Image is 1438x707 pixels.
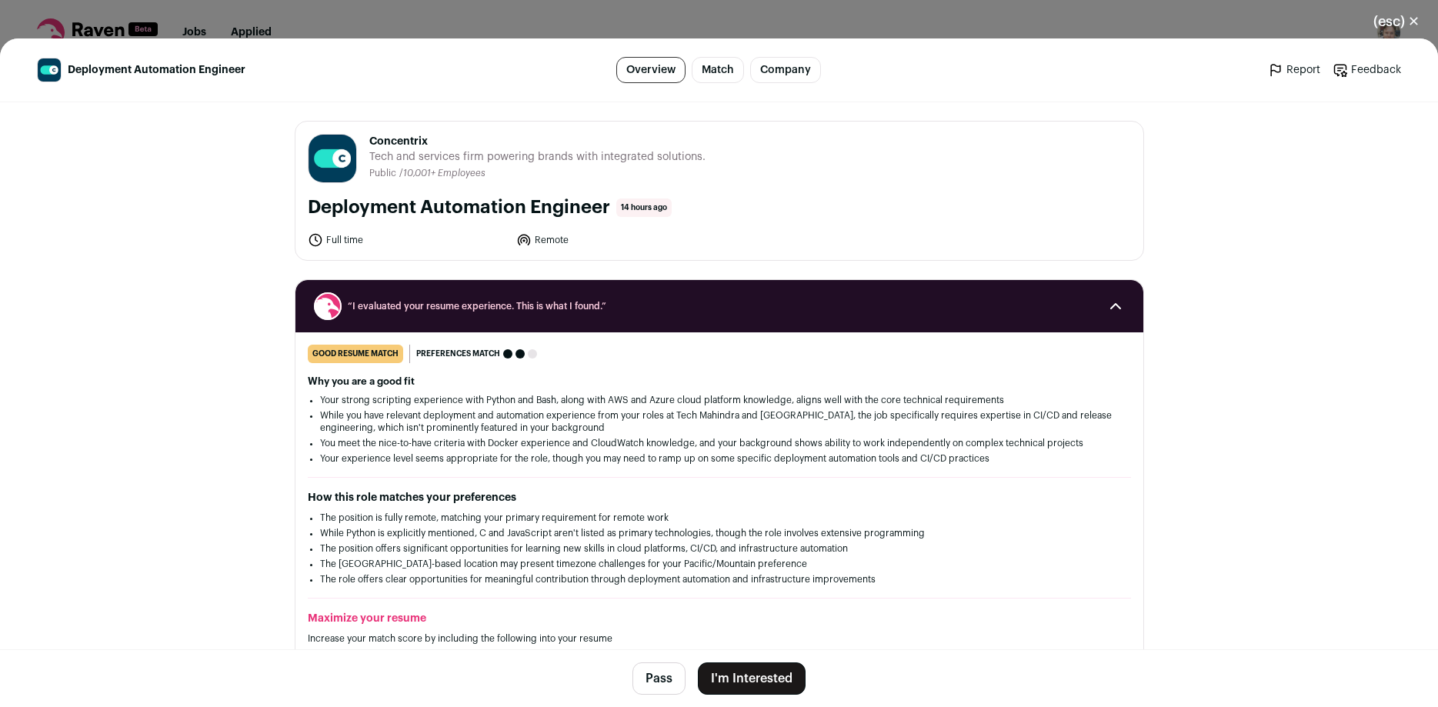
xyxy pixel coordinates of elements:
span: 14 hours ago [616,198,672,217]
button: Pass [632,662,686,695]
li: / [399,168,485,179]
a: Match [692,57,744,83]
li: Public [369,168,399,179]
h1: Deployment Automation Engineer [308,195,610,220]
li: Full time [308,232,508,248]
li: While Python is explicitly mentioned, C and JavaScript aren't listed as primary technologies, tho... [320,527,1119,539]
li: The role offers clear opportunities for meaningful contribution through deployment automation and... [320,573,1119,585]
li: The [GEOGRAPHIC_DATA]-based location may present timezone challenges for your Pacific/Mountain pr... [320,558,1119,570]
li: Your experience level seems appropriate for the role, though you may need to ramp up on some spec... [320,452,1119,465]
a: Company [750,57,821,83]
a: Feedback [1333,62,1401,78]
span: Preferences match [416,346,500,362]
p: Increase your match score by including the following into your resume [308,632,1131,645]
span: 10,001+ Employees [403,168,485,178]
li: Your strong scripting experience with Python and Bash, along with AWS and Azure cloud platform kn... [320,394,1119,406]
img: 93fb62333516e1268de1741fb4abe4223a7b4d3aba9a63060594fee34e7a8873.jpg [309,135,356,182]
li: While you have relevant deployment and automation experience from your roles at Tech Mahindra and... [320,409,1119,434]
li: The position offers significant opportunities for learning new skills in cloud platforms, CI/CD, ... [320,542,1119,555]
div: good resume match [308,345,403,363]
li: The position is fully remote, matching your primary requirement for remote work [320,512,1119,524]
a: Overview [616,57,686,83]
span: Concentrix [369,134,706,149]
li: Remote [516,232,716,248]
h2: Why you are a good fit [308,375,1131,388]
span: Tech and services firm powering brands with integrated solutions. [369,149,706,165]
li: You meet the nice-to-have criteria with Docker experience and CloudWatch knowledge, and your back... [320,437,1119,449]
span: Deployment Automation Engineer [68,62,245,78]
img: 93fb62333516e1268de1741fb4abe4223a7b4d3aba9a63060594fee34e7a8873.jpg [38,58,61,82]
h2: How this role matches your preferences [308,490,1131,505]
span: “I evaluated your resume experience. This is what I found.” [348,300,1091,312]
button: Close modal [1355,5,1438,38]
h2: Maximize your resume [308,611,1131,626]
a: Report [1268,62,1320,78]
button: I'm Interested [698,662,806,695]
